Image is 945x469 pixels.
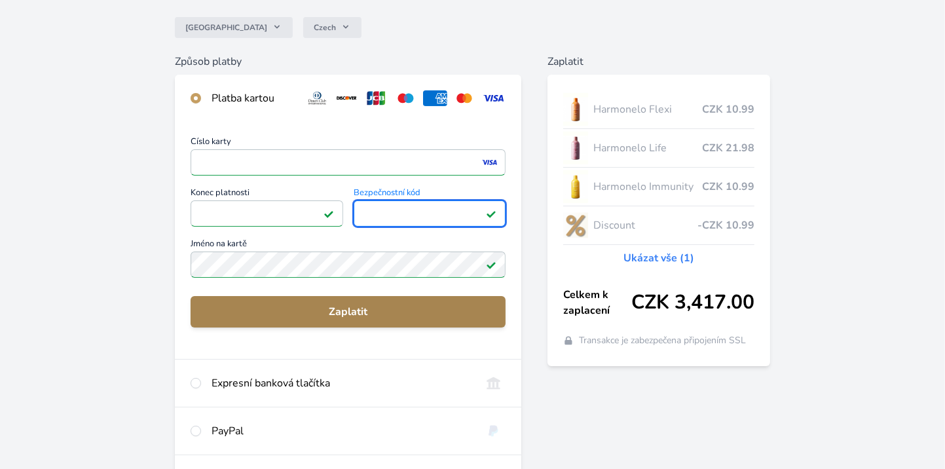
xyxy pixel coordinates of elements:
iframe: To enrich screen reader interactions, please activate Accessibility in Grammarly extension settings [360,204,500,223]
span: CZK 10.99 [702,179,754,195]
img: Platné pole [486,208,496,219]
span: Transakce je zabezpečena připojením SSL [579,334,746,347]
img: visa [481,157,498,168]
span: [GEOGRAPHIC_DATA] [185,22,267,33]
img: discount-lo.png [563,209,588,242]
img: jcb.svg [364,90,388,106]
img: diners.svg [305,90,329,106]
input: Jméno na kartěPlatné pole [191,252,506,278]
img: onlineBanking_CZ.svg [481,375,506,391]
button: Czech [303,17,361,38]
span: -CZK 10.99 [697,217,754,233]
button: [GEOGRAPHIC_DATA] [175,17,293,38]
a: Ukázat vše (1) [623,250,694,266]
span: Celkem k zaplacení [563,287,631,318]
span: Czech [314,22,336,33]
span: Jméno na kartě [191,240,506,252]
img: mc.svg [453,90,477,106]
div: Platba kartou [212,90,295,106]
iframe: To enrich screen reader interactions, please activate Accessibility in Grammarly extension settings [196,153,500,172]
span: CZK 21.98 [702,140,754,156]
img: CLEAN_FLEXI_se_stinem_x-hi_(1)-lo.jpg [563,93,588,126]
span: Zaplatit [201,304,495,320]
span: Číslo karty [191,138,506,149]
img: maestro.svg [394,90,418,106]
button: Zaplatit [191,296,506,328]
iframe: To enrich screen reader interactions, please activate Accessibility in Grammarly extension settings [196,204,337,223]
img: Platné pole [324,208,334,219]
span: Bezpečnostní kód [354,189,506,200]
img: Platné pole [486,259,496,270]
h6: Způsob platby [175,54,521,69]
div: PayPal [212,423,471,439]
span: Konec platnosti [191,189,343,200]
span: CZK 10.99 [702,102,754,117]
span: Discount [593,217,697,233]
span: Harmonelo Life [593,140,702,156]
span: CZK 3,417.00 [631,291,754,314]
img: amex.svg [423,90,447,106]
img: discover.svg [335,90,359,106]
img: IMMUNITY_se_stinem_x-lo.jpg [563,170,588,203]
img: paypal.svg [481,423,506,439]
span: Harmonelo Flexi [593,102,702,117]
img: CLEAN_LIFE_se_stinem_x-lo.jpg [563,132,588,164]
h6: Zaplatit [547,54,769,69]
div: Expresní banková tlačítka [212,375,471,391]
span: Harmonelo Immunity [593,179,702,195]
img: visa.svg [481,90,506,106]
